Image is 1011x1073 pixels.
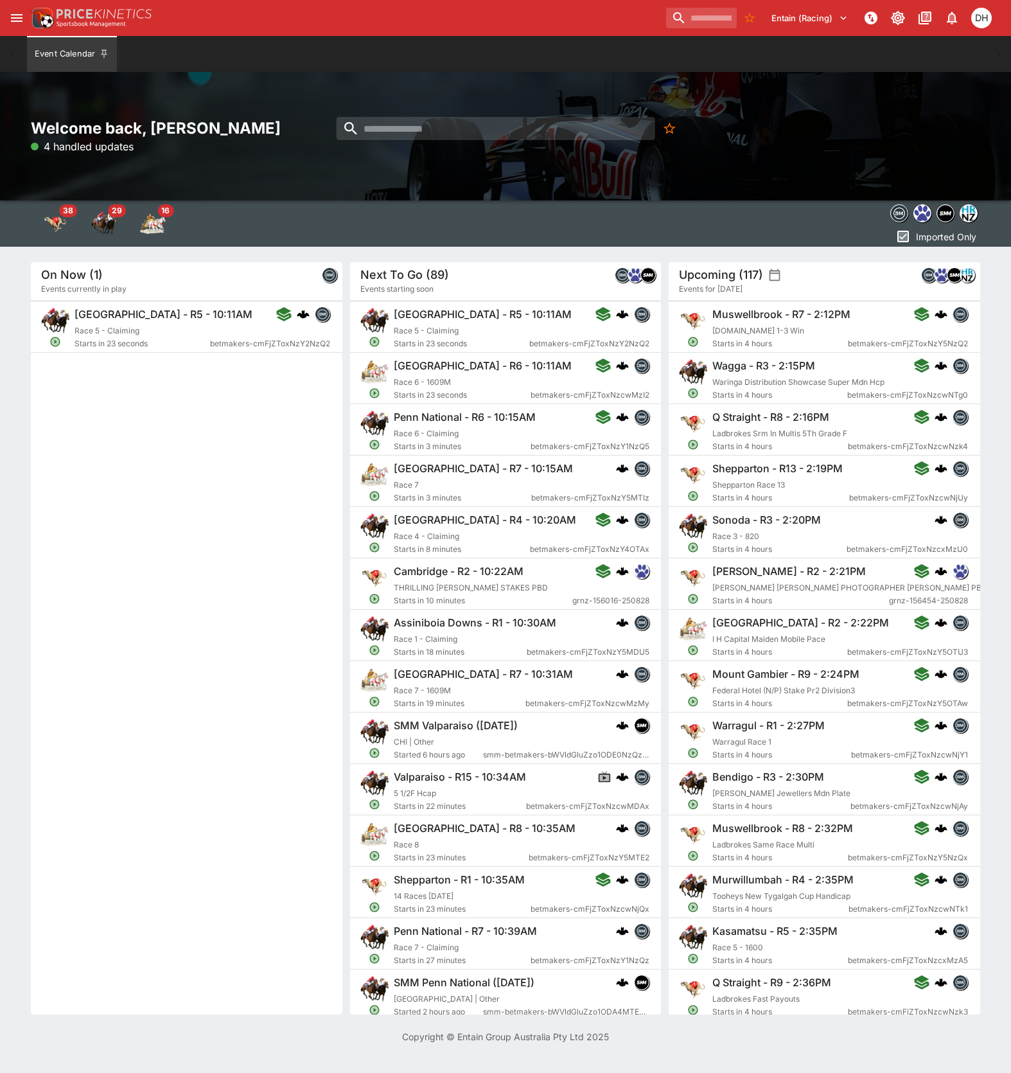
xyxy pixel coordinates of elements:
[935,411,948,423] img: logo-cerberus.svg
[628,268,642,282] img: grnz.png
[394,616,556,630] h6: Assiniboia Downs - R1 - 10:30AM
[679,718,707,746] img: greyhound_racing.png
[935,462,948,475] div: cerberus
[634,409,649,425] div: betmakers
[616,308,629,321] img: logo-cerberus.svg
[635,821,649,835] img: betmakers.png
[635,513,649,527] img: betmakers.png
[394,359,572,373] h6: [GEOGRAPHIC_DATA] - R6 - 10:11AM
[850,492,969,504] span: betmakers-cmFjZToxNzcwNjUy
[935,616,948,629] div: cerberus
[712,492,849,504] span: Starts in 4 hours
[394,429,459,438] span: Race 6 - Claiming
[635,924,649,938] img: betmakers.png
[712,359,815,373] h6: Wagga - R3 - 2:15PM
[935,770,948,783] img: logo-cerberus.svg
[616,873,629,886] img: logo-cerberus.svg
[679,666,707,695] img: greyhound_racing.png
[394,719,518,732] h6: SMM Valparaiso ([DATE])
[369,593,380,605] svg: Open
[531,903,649,916] span: betmakers-cmFjZToxNzcwNjQx
[859,6,883,30] button: NOT Connected to PK
[394,492,531,504] span: Starts in 3 minutes
[360,358,389,386] img: harness_racing.png
[31,200,177,247] div: Event type filters
[616,565,629,578] div: cerberus
[688,439,699,450] svg: Open
[615,268,629,282] img: betmakers.png
[394,440,531,453] span: Starts in 3 minutes
[75,308,252,321] h6: [GEOGRAPHIC_DATA] - R5 - 10:11AM
[27,36,117,72] button: Event Calendar
[712,462,843,475] h6: Shepparton - R13 - 2:19PM
[940,6,963,30] button: Notifications
[57,21,126,27] img: Sportsbook Management
[635,410,649,424] img: betmakers.png
[360,718,389,746] img: horse_racing.png
[483,1006,649,1018] span: smm-betmakers-bWVldGluZzo1ODA4MTE3MzM3MjQwNDAwOTA
[688,490,699,502] svg: Open
[394,583,548,592] span: THRILLING [PERSON_NAME] STAKES PBD
[634,306,649,322] div: betmakers
[666,8,737,28] input: search
[616,411,629,423] div: cerberus
[916,230,976,244] p: Imported Only
[712,697,847,710] span: Starts in 4 hours
[57,9,152,19] img: PriceKinetics
[712,976,831,989] h6: Q Straight - R9 - 2:36PM
[954,564,968,578] img: grnz.png
[322,267,337,283] div: betmakers
[360,666,389,695] img: harness_racing.png
[739,8,760,28] button: No Bookmarks
[394,822,576,835] h6: [GEOGRAPHIC_DATA] - R8 - 10:35AM
[49,336,61,348] svg: Open
[394,697,525,710] span: Starts in 19 minutes
[635,975,649,989] img: samemeetingmulti.png
[42,211,68,236] div: Greyhound Racing
[848,337,969,350] span: betmakers-cmFjZToxNzY5NzQ2
[394,594,572,607] span: Starts in 10 minutes
[712,531,759,541] span: Race 3 - 820
[954,616,968,630] img: betmakers.png
[851,800,969,813] span: betmakers-cmFjZToxNzcwNjAy
[947,267,962,283] div: samemeetingmulti
[634,512,649,528] div: betmakers
[616,668,629,680] div: cerberus
[852,749,969,761] span: betmakers-cmFjZToxNzcwNjY1
[628,267,643,283] div: grnz
[954,718,968,732] img: betmakers.png
[712,616,889,630] h6: [GEOGRAPHIC_DATA] - R2 - 2:22PM
[157,204,173,217] span: 16
[679,283,743,296] span: Events for [DATE]
[954,667,968,681] img: betmakers.png
[954,770,968,784] img: betmakers.png
[634,718,649,733] div: samemeetingmulti
[616,565,629,578] img: logo-cerberus.svg
[679,820,707,849] img: greyhound_racing.png
[140,211,166,236] img: harness_racing
[888,200,980,226] div: Event type filters
[616,308,629,321] div: cerberus
[935,308,948,321] img: logo-cerberus.svg
[634,615,649,630] div: betmakers
[712,440,848,453] span: Starts in 4 hours
[526,800,649,813] span: betmakers-cmFjZToxNzcwMDAx
[360,512,389,540] img: horse_racing.png
[360,306,389,335] img: horse_racing.png
[28,5,54,31] img: PriceKinetics Logo
[935,565,948,578] img: logo-cerberus.svg
[360,975,389,1003] img: horse_racing.png
[712,583,987,592] span: [PERSON_NAME] [PERSON_NAME] PHOTOGRAPHER [PERSON_NAME] PBD
[634,461,649,476] div: betmakers
[394,686,451,695] span: Race 7 - 1609M
[953,512,969,528] div: betmakers
[953,615,969,630] div: betmakers
[315,307,330,321] img: betmakers.png
[934,267,949,283] div: grnz
[369,644,380,656] svg: Open
[394,462,573,475] h6: [GEOGRAPHIC_DATA] - R7 - 10:15AM
[712,719,825,732] h6: Warragul - R1 - 2:27PM
[108,204,126,217] span: 29
[42,211,68,236] img: greyhound_racing
[935,513,948,526] img: logo-cerberus.svg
